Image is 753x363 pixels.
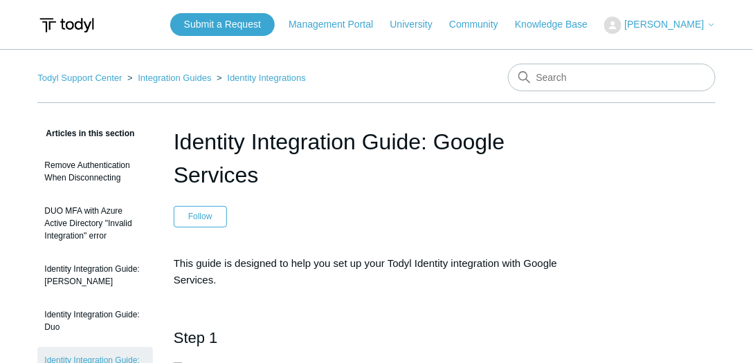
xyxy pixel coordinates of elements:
li: Todyl Support Center [37,73,125,83]
a: Remove Authentication When Disconnecting [37,152,152,191]
li: Integration Guides [125,73,214,83]
a: DUO MFA with Azure Active Directory "Invalid Integration" error [37,198,152,249]
span: Articles in this section [37,129,134,138]
li: Identity Integrations [214,73,306,83]
a: Integration Guides [138,73,211,83]
h2: Step 1 [174,326,579,350]
a: Knowledge Base [515,17,601,32]
a: Identity Integration Guide: Duo [37,301,152,340]
a: Identity Integration Guide: [PERSON_NAME] [37,256,152,295]
a: Management Portal [289,17,387,32]
button: [PERSON_NAME] [604,17,715,34]
h1: Identity Integration Guide: Google Services [174,125,579,192]
input: Search [508,64,716,91]
a: Community [449,17,512,32]
p: This guide is designed to help you set up your Todyl Identity integration with Google Services. [174,255,579,288]
button: Follow Article [174,206,227,227]
a: Todyl Support Center [37,73,122,83]
a: University [390,17,446,32]
span: [PERSON_NAME] [625,19,705,30]
img: Todyl Support Center Help Center home page [37,12,96,38]
a: Submit a Request [170,13,275,36]
a: Identity Integrations [227,73,305,83]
